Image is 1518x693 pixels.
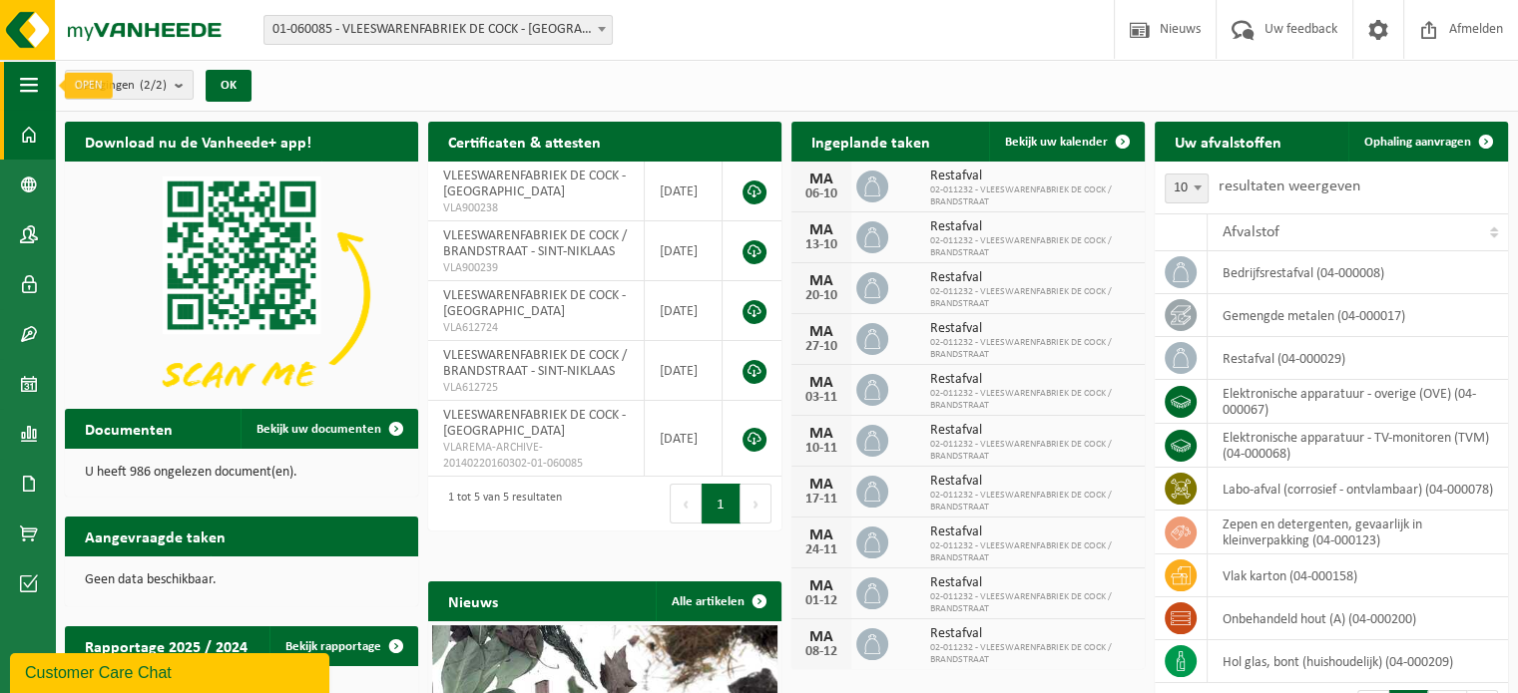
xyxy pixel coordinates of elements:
[1208,251,1508,294] td: bedrijfsrestafval (04-000008)
[1208,597,1508,640] td: onbehandeld hout (A) (04-000200)
[443,260,629,276] span: VLA900239
[1208,468,1508,511] td: labo-afval (corrosief - ontvlambaar) (04-000078)
[930,286,1135,310] span: 02-011232 - VLEESWARENFABRIEK DE COCK / BRANDSTRAAT
[801,324,841,340] div: MA
[930,540,1135,564] span: 02-011232 - VLEESWARENFABRIEK DE COCK / BRANDSTRAAT
[264,16,612,44] span: 01-060085 - VLEESWARENFABRIEK DE COCK - SINT-NIKLAAS
[930,219,1135,235] span: Restafval
[930,524,1135,540] span: Restafval
[801,187,841,201] div: 06-10
[443,440,629,472] span: VLAREMA-ARCHIVE-20140220160302-01-060085
[801,493,841,507] div: 17-11
[85,466,398,480] p: U heeft 986 ongelezen document(en).
[269,626,416,666] a: Bekijk rapportage
[645,341,723,401] td: [DATE]
[989,122,1143,162] a: Bekijk uw kalender
[801,543,841,557] div: 24-11
[443,228,627,259] span: VLEESWARENFABRIEK DE COCK / BRANDSTRAAT - SINT-NIKLAAS
[1208,380,1508,424] td: elektronische apparatuur - overige (OVE) (04-000067)
[1005,136,1108,149] span: Bekijk uw kalender
[801,477,841,493] div: MA
[206,70,252,102] button: OK
[256,423,381,436] span: Bekijk uw documenten
[930,184,1135,208] span: 02-011232 - VLEESWARENFABRIEK DE COCK / BRANDSTRAAT
[930,642,1135,666] span: 02-011232 - VLEESWARENFABRIEK DE COCK / BRANDSTRAAT
[443,288,626,319] span: VLEESWARENFABRIEK DE COCK - [GEOGRAPHIC_DATA]
[801,578,841,594] div: MA
[645,221,723,281] td: [DATE]
[65,409,193,448] h2: Documenten
[438,482,562,525] div: 1 tot 5 van 5 resultaten
[443,348,627,379] span: VLEESWARENFABRIEK DE COCK / BRANDSTRAAT - SINT-NIKLAAS
[241,409,416,449] a: Bekijk uw documenten
[702,484,741,523] button: 1
[801,172,841,187] div: MA
[930,372,1135,388] span: Restafval
[1223,224,1279,240] span: Afvalstof
[801,629,841,645] div: MA
[645,281,723,341] td: [DATE]
[801,289,841,303] div: 20-10
[670,484,702,523] button: Previous
[1348,122,1506,162] a: Ophaling aanvragen
[140,79,167,92] count: (2/2)
[930,169,1135,184] span: Restafval
[801,594,841,608] div: 01-12
[1208,294,1508,337] td: gemengde metalen (04-000017)
[930,591,1135,615] span: 02-011232 - VLEESWARENFABRIEK DE COCK / BRANDSTRAAT
[65,122,331,161] h2: Download nu de Vanheede+ app!
[645,162,723,221] td: [DATE]
[930,490,1135,514] span: 02-011232 - VLEESWARENFABRIEK DE COCK / BRANDSTRAAT
[1165,173,1209,203] span: 10
[801,442,841,456] div: 10-11
[443,320,629,336] span: VLA612724
[930,423,1135,439] span: Restafval
[65,517,246,555] h2: Aangevraagde taken
[1208,337,1508,380] td: restafval (04-000029)
[930,270,1135,286] span: Restafval
[801,222,841,238] div: MA
[801,375,841,391] div: MA
[801,391,841,405] div: 03-11
[791,122,950,161] h2: Ingeplande taken
[801,527,841,543] div: MA
[930,235,1135,259] span: 02-011232 - VLEESWARENFABRIEK DE COCK / BRANDSTRAAT
[443,200,629,216] span: VLA900238
[1219,178,1360,194] label: resultaten weergeven
[801,273,841,289] div: MA
[1208,640,1508,683] td: hol glas, bont (huishoudelijk) (04-000209)
[930,439,1135,463] span: 02-011232 - VLEESWARENFABRIEK DE COCK / BRANDSTRAAT
[1166,174,1208,202] span: 10
[76,71,167,101] span: Vestigingen
[930,575,1135,591] span: Restafval
[1208,424,1508,468] td: elektronische apparatuur - TV-monitoren (TVM) (04-000068)
[65,626,267,665] h2: Rapportage 2025 / 2024
[85,573,398,587] p: Geen data beschikbaar.
[930,626,1135,642] span: Restafval
[428,122,621,161] h2: Certificaten & attesten
[801,645,841,659] div: 08-12
[1208,554,1508,597] td: vlak karton (04-000158)
[443,380,629,396] span: VLA612725
[1364,136,1471,149] span: Ophaling aanvragen
[930,474,1135,490] span: Restafval
[10,649,333,693] iframe: chat widget
[801,340,841,354] div: 27-10
[801,426,841,442] div: MA
[443,169,626,199] span: VLEESWARENFABRIEK DE COCK - [GEOGRAPHIC_DATA]
[65,70,194,100] button: Vestigingen(2/2)
[645,401,723,477] td: [DATE]
[930,321,1135,337] span: Restafval
[1155,122,1301,161] h2: Uw afvalstoffen
[801,238,841,252] div: 13-10
[65,162,418,427] img: Download de VHEPlus App
[428,581,518,620] h2: Nieuws
[656,581,779,621] a: Alle artikelen
[741,484,771,523] button: Next
[930,388,1135,412] span: 02-011232 - VLEESWARENFABRIEK DE COCK / BRANDSTRAAT
[263,15,613,45] span: 01-060085 - VLEESWARENFABRIEK DE COCK - SINT-NIKLAAS
[930,337,1135,361] span: 02-011232 - VLEESWARENFABRIEK DE COCK / BRANDSTRAAT
[443,408,626,439] span: VLEESWARENFABRIEK DE COCK - [GEOGRAPHIC_DATA]
[1208,511,1508,554] td: zepen en detergenten, gevaarlijk in kleinverpakking (04-000123)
